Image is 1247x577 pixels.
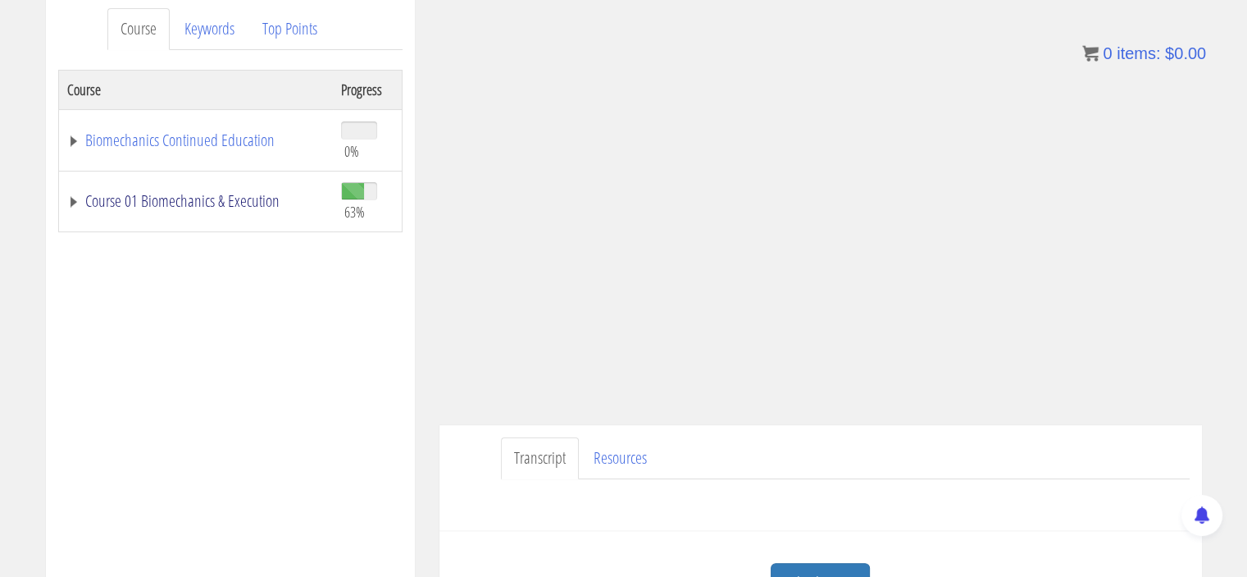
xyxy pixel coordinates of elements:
img: icon11.png [1082,45,1099,62]
th: Course [58,70,333,109]
span: $ [1165,44,1174,62]
a: Top Points [249,8,330,50]
bdi: 0.00 [1165,44,1206,62]
th: Progress [333,70,402,109]
span: 0 [1103,44,1112,62]
span: 63% [344,203,365,221]
a: Resources [580,437,660,479]
a: Keywords [171,8,248,50]
a: Transcript [501,437,579,479]
a: Course 01 Biomechanics & Execution [67,193,325,209]
span: items: [1117,44,1160,62]
a: Biomechanics Continued Education [67,132,325,149]
a: 0 items: $0.00 [1082,44,1206,62]
span: 0% [344,142,359,160]
a: Course [107,8,170,50]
